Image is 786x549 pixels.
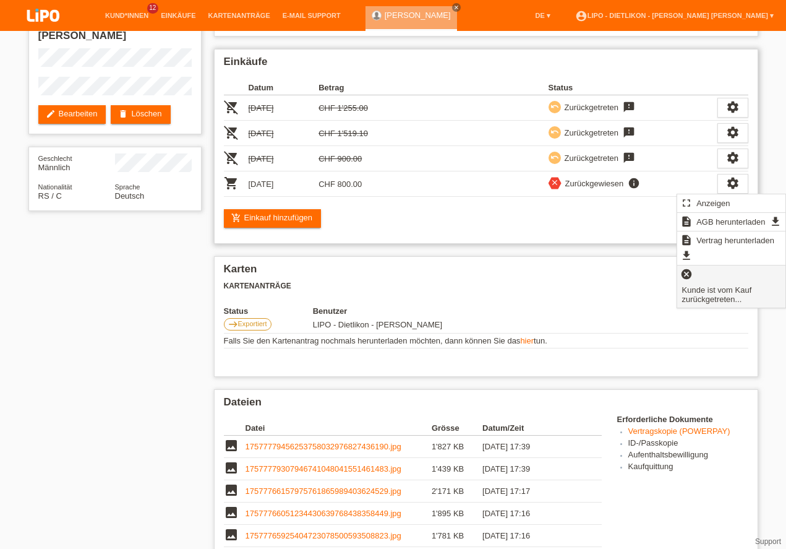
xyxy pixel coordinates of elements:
[626,177,641,189] i: info
[575,10,587,22] i: account_circle
[318,171,389,197] td: CHF 800.00
[726,151,740,165] i: settings
[224,176,239,191] i: POSP00027497
[482,436,584,458] td: [DATE] 17:39
[246,442,401,451] a: 17577779456253758032976827436190.jpg
[276,12,347,19] a: E-Mail Support
[549,80,717,95] th: Status
[561,126,618,139] div: Zurückgetreten
[680,234,693,246] i: description
[249,121,319,146] td: [DATE]
[318,121,389,146] td: CHF 1'519.10
[118,109,128,119] i: delete
[38,183,72,191] span: Nationalität
[628,438,748,450] li: ID-/Passkopie
[726,100,740,114] i: settings
[318,146,389,171] td: CHF 900.00
[755,537,781,546] a: Support
[224,396,748,415] h2: Dateien
[147,3,158,14] span: 12
[617,415,748,424] h4: Erforderliche Dokumente
[224,334,748,348] td: Falls Sie den Kartenantrag nochmals herunterladen möchten, dann können Sie das tun.
[520,336,534,345] a: hier
[115,191,145,201] span: Deutsch
[432,480,482,503] td: 2'171 KB
[38,105,106,124] a: editBearbeiten
[529,12,556,19] a: DE ▾
[224,306,313,316] th: Status
[38,30,192,48] h2: [PERSON_NAME]
[224,150,239,165] i: POSP00027496
[385,11,451,20] a: [PERSON_NAME]
[249,171,319,197] td: [DATE]
[562,177,624,190] div: Zurückgewiesen
[46,109,56,119] i: edit
[249,80,319,95] th: Datum
[569,12,780,19] a: account_circleLIPO - Dietlikon - [PERSON_NAME] [PERSON_NAME] ▾
[550,128,559,136] i: undo
[550,153,559,162] i: undo
[246,509,401,518] a: 17577766051234430639768438358449.jpg
[622,152,636,164] i: feedback
[628,462,748,473] li: Kaufquittung
[432,458,482,480] td: 1'439 KB
[561,152,618,165] div: Zurückgetreten
[452,3,461,12] a: close
[694,214,767,229] span: AGB herunterladen
[482,421,584,436] th: Datum/Zeit
[453,4,459,11] i: close
[224,438,239,453] i: image
[628,450,748,462] li: Aufenthaltsbewilligung
[694,196,732,210] span: Anzeigen
[318,95,389,121] td: CHF 1'255.00
[224,209,322,228] a: add_shopping_cartEinkauf hinzufügen
[12,25,74,35] a: LIPO pay
[246,486,401,496] a: 17577766157975761865989403624529.jpg
[246,421,432,436] th: Datei
[246,531,401,540] a: 17577765925404723078500593508823.jpg
[622,101,636,113] i: feedback
[482,525,584,547] td: [DATE] 17:16
[224,527,239,542] i: image
[38,153,115,172] div: Männlich
[432,525,482,547] td: 1'781 KB
[224,125,239,140] i: POSP00027494
[482,503,584,525] td: [DATE] 17:16
[224,505,239,520] i: image
[726,176,740,190] i: settings
[432,436,482,458] td: 1'827 KB
[561,101,618,114] div: Zurückgetreten
[550,102,559,111] i: undo
[238,320,267,327] span: Exportiert
[313,306,523,316] th: Benutzer
[231,213,241,223] i: add_shopping_cart
[224,100,239,115] i: POSP00027493
[432,503,482,525] td: 1'895 KB
[246,464,401,473] a: 17577779307946741048041551461483.jpg
[432,421,482,436] th: Grösse
[224,263,748,282] h2: Karten
[249,95,319,121] td: [DATE]
[224,282,748,291] h3: Kartenanträge
[249,146,319,171] td: [DATE]
[680,197,693,209] i: fullscreen
[482,458,584,480] td: [DATE] 17:39
[99,12,155,19] a: Kund*innen
[228,319,238,329] i: east
[224,460,239,475] i: image
[694,233,776,248] span: Vertrag herunterladen
[482,480,584,503] td: [DATE] 17:17
[313,320,443,329] span: 13.09.2025
[680,215,693,228] i: description
[726,126,740,139] i: settings
[628,426,730,436] a: Vertragskopie (POWERPAY)
[318,80,389,95] th: Betrag
[202,12,276,19] a: Kartenanträge
[111,105,170,124] a: deleteLöschen
[224,483,239,498] i: image
[224,56,748,74] h2: Einkäufe
[115,183,140,191] span: Sprache
[38,191,62,201] span: Serbien / C / 15.09.2002
[38,155,72,162] span: Geschlecht
[155,12,202,19] a: Einkäufe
